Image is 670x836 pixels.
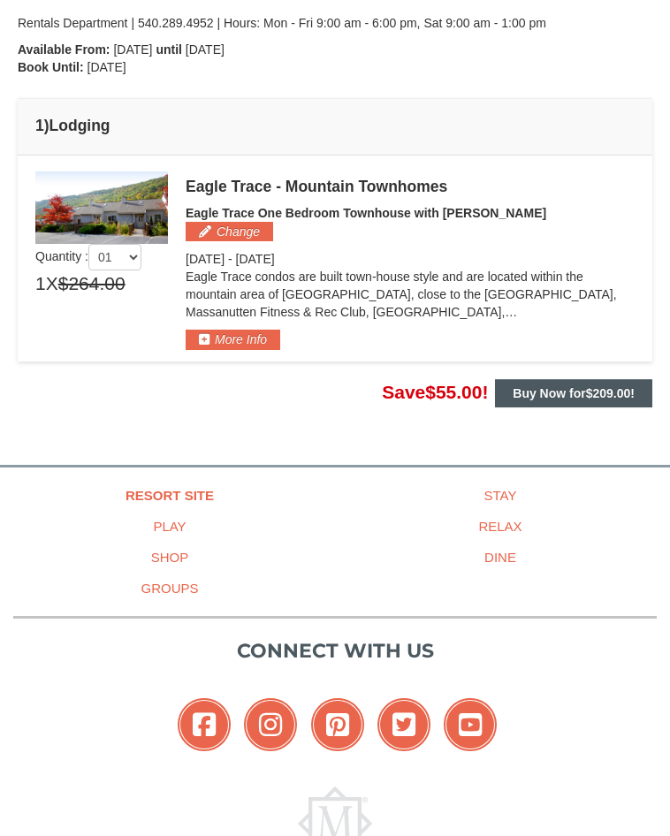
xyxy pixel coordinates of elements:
span: $209.00 [586,386,631,400]
a: Stay [335,480,666,511]
span: [DATE] [186,42,225,57]
strong: Available From: [18,42,110,57]
strong: Book Until: [18,60,84,74]
span: 1 [35,270,46,297]
p: Connect with us [13,636,657,665]
div: Eagle Trace - Mountain Townhomes [186,178,635,195]
span: Quantity : [35,249,141,263]
a: Dine [335,542,666,573]
button: Change [186,222,273,241]
h4: 1 Lodging [35,117,635,134]
strong: until [156,42,182,57]
a: Groups [4,573,335,604]
a: Shop [4,542,335,573]
span: ) [44,117,49,134]
span: X [46,270,58,297]
span: Save ! [382,382,488,402]
a: Play [4,511,335,542]
button: More Info [186,330,280,349]
span: $55.00 [425,382,482,402]
span: - [228,252,232,266]
img: 19218983-1-9b289e55.jpg [35,171,168,244]
span: [DATE] [236,252,275,266]
button: Buy Now for$209.00! [495,379,652,407]
a: Relax [335,511,666,542]
strong: Buy Now for ! [513,386,635,400]
span: [DATE] [88,60,126,74]
span: Eagle Trace One Bedroom Townhouse with [PERSON_NAME] [186,206,546,220]
span: $264.00 [58,270,126,297]
span: [DATE] [113,42,152,57]
span: [DATE] [186,252,225,266]
a: Resort Site [4,480,335,511]
p: Eagle Trace condos are built town-house style and are located within the mountain area of [GEOGRA... [186,268,635,321]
